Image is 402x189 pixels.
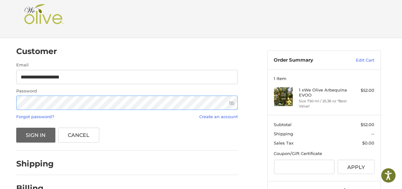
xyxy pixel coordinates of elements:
img: Shop We Olive [23,4,65,30]
label: Email [16,62,238,68]
span: Shipping [274,131,293,136]
button: Sign In [16,128,55,143]
a: Edit Cart [342,57,375,64]
li: Size 750 ml / 25.36 oz *Best Value! [299,98,348,109]
h3: 1 Item [274,76,375,81]
h4: 1 x We Olive Arbequina EVOO [299,87,348,98]
span: -- [371,131,375,136]
a: Create an account [199,114,238,119]
div: Coupon/Gift Certificate [274,151,375,157]
span: Subtotal [274,122,292,127]
h2: Shipping [16,159,54,169]
button: Apply [338,160,375,174]
h2: Customer [16,46,57,56]
h3: Order Summary [274,57,342,64]
span: Sales Tax [274,140,294,145]
button: Open LiveChat chat widget [73,8,81,16]
a: Cancel [58,128,99,143]
a: Forgot password? [16,114,54,119]
span: $52.00 [361,122,375,127]
div: $52.00 [349,87,375,94]
input: Gift Certificate or Coupon Code [274,160,335,174]
p: We're away right now. Please check back later! [9,10,72,15]
label: Password [16,88,238,94]
span: $0.00 [363,140,375,145]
